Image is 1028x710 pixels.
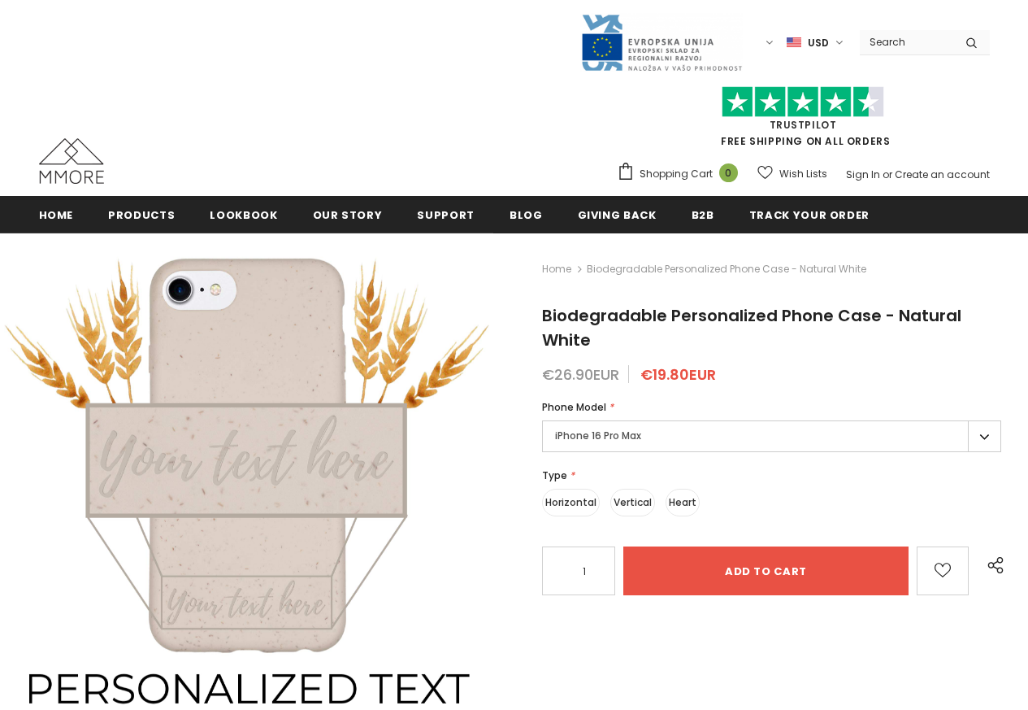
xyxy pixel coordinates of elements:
span: B2B [692,207,714,223]
a: Sign In [846,168,880,181]
span: or [883,168,892,181]
a: Wish Lists [757,159,827,188]
span: Track your order [749,207,870,223]
span: Wish Lists [779,166,827,182]
span: Phone Model [542,400,606,414]
span: Type [542,468,567,482]
span: €26.90EUR [542,364,619,385]
a: Our Story [313,196,383,233]
span: Home [39,207,74,223]
label: Vertical [610,489,655,516]
img: USD [787,36,801,50]
span: FREE SHIPPING ON ALL ORDERS [617,94,990,148]
span: support [417,207,475,223]
span: Shopping Cart [640,166,713,182]
span: Products [108,207,175,223]
a: support [417,196,475,233]
input: Search Site [860,30,953,54]
a: Shopping Cart 0 [617,162,746,186]
img: MMORE Cases [39,138,104,184]
a: Home [542,259,571,279]
label: Heart [666,489,700,516]
a: Blog [510,196,543,233]
a: Products [108,196,175,233]
label: iPhone 16 Pro Max [542,420,1001,452]
span: Blog [510,207,543,223]
a: Giving back [578,196,657,233]
label: Horizontal [542,489,600,516]
a: Track your order [749,196,870,233]
span: €19.80EUR [640,364,716,385]
span: Our Story [313,207,383,223]
img: Trust Pilot Stars [722,86,884,118]
a: B2B [692,196,714,233]
a: Create an account [895,168,990,181]
span: 0 [719,163,738,182]
span: Lookbook [210,207,277,223]
a: Home [39,196,74,233]
span: USD [808,35,829,51]
a: Lookbook [210,196,277,233]
a: Trustpilot [770,118,837,132]
img: Javni Razpis [580,13,743,72]
input: Add to cart [623,547,909,595]
span: Biodegradable Personalized Phone Case - Natural White [542,304,961,351]
span: Giving back [578,207,657,223]
a: Javni Razpis [580,35,743,49]
span: Biodegradable Personalized Phone Case - Natural White [587,259,866,279]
